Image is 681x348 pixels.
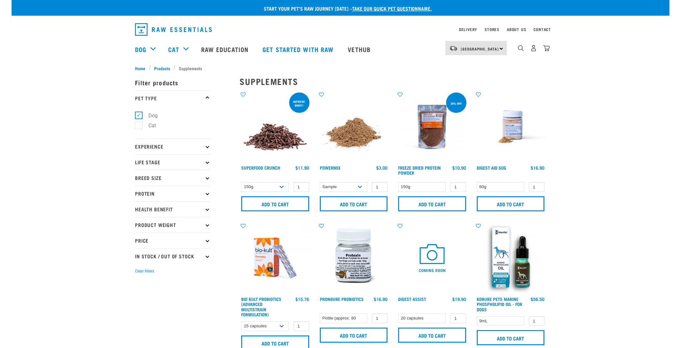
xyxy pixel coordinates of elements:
[529,182,544,192] input: 1
[459,28,477,30] a: Delivery
[452,165,466,170] div: $10.90
[138,112,160,119] label: Dog
[318,223,389,294] img: Plastic Bottle Of Protexin For Dogs And Cats
[318,91,389,162] img: Pile Of PowerMix For Pets
[449,45,458,51] img: van-moving.png
[135,217,210,233] p: Product Weight
[241,166,280,169] a: Superfood Crunch
[452,297,466,302] div: $19.90
[518,45,524,51] img: home-icon-1@2x.png
[241,196,309,211] input: Add to cart
[240,76,546,86] h2: Supplements
[138,122,159,129] label: Cat
[341,37,378,62] a: Vethub
[398,166,441,174] a: Freeze Dried Protein Powder
[130,21,551,38] nav: dropdown navigation
[135,248,210,264] p: In Stock / Out Of Stock
[475,223,546,294] img: OI Lfront 1024x1024
[256,37,341,62] a: Get started with Raw
[295,297,309,302] div: $15.76
[320,166,340,169] a: Powermix
[352,7,432,10] a: take our quick pet questionnaire.
[320,298,364,300] a: ProN8ure Probiotics
[533,28,551,30] a: Contact
[320,196,388,211] input: Add to cart
[135,23,212,36] img: Raw Essentials Logo
[294,182,309,192] input: 1
[320,328,388,343] input: Add to cart
[475,91,546,162] img: Raw Essentials Digest Aid Pet Supplement
[448,99,465,108] div: 30% off!
[397,223,468,294] img: COMING SOON
[372,314,387,323] input: 1
[372,182,387,192] input: 1
[135,75,210,90] p: Filter products
[398,298,426,300] a: Digest Assist
[477,166,506,169] a: Digest Aid 60g
[289,97,309,110] div: nutrient boost!
[195,37,256,62] a: Raw Education
[240,91,311,162] img: 1311 Superfood Crunch 01
[450,182,466,192] input: 1
[529,316,544,326] input: 1
[240,223,311,294] img: 2023 AUG RE Product1724
[135,186,210,201] p: Protein
[530,45,537,51] img: user.png
[135,201,210,217] p: Health Benefit
[450,314,466,323] input: 1
[135,139,210,154] p: Experience
[485,28,499,30] a: Stores
[477,330,545,345] input: Add to cart
[151,65,174,71] a: Products
[397,91,468,162] img: FD Protein Powder
[531,297,544,302] div: $56.50
[477,196,545,211] input: Add to cart
[531,165,544,170] div: $16.90
[374,297,387,302] div: $16.90
[461,48,499,50] span: [GEOGRAPHIC_DATA]
[543,45,550,51] img: home-icon@2x.png
[294,321,309,331] input: 1
[135,65,149,71] a: Home
[135,45,146,54] a: Dog
[12,37,669,62] nav: dropdown navigation
[135,154,210,170] p: Life Stage
[135,233,210,248] p: Price
[154,65,170,71] span: Products
[16,5,674,12] p: Start your pet’s raw journey [DATE] –
[477,298,522,310] a: Korure Pets Marine Phospholipid Oil - for Dogs
[135,65,145,71] span: Home
[398,196,466,211] input: Add to cart
[507,28,526,30] a: About Us
[135,90,210,106] p: Pet Type
[398,328,466,343] input: Add to cart
[295,165,309,170] div: $11.90
[135,170,210,186] p: Breed Size
[168,45,179,54] a: Cat
[376,165,387,170] div: $3.00
[135,65,546,71] nav: breadcrumbs
[135,268,154,274] button: Clear filters
[241,298,281,315] a: Bio Kult Probiotics (Advanced Multistrain Formulation)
